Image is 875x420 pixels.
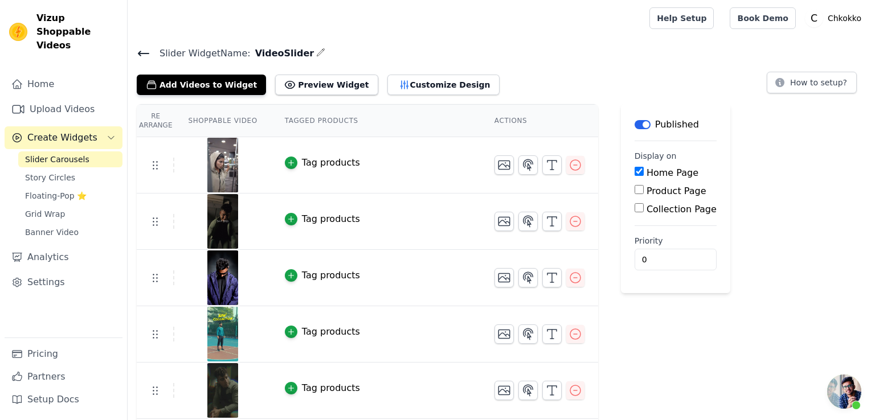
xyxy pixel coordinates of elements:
a: Help Setup [649,7,714,29]
div: Tag products [302,212,360,226]
a: Home [5,73,122,96]
span: Vizup Shoppable Videos [36,11,118,52]
label: Product Page [647,186,706,196]
button: Tag products [285,325,360,339]
label: Home Page [647,167,698,178]
a: Setup Docs [5,388,122,411]
a: Upload Videos [5,98,122,121]
a: Settings [5,271,122,294]
button: Customize Design [387,75,500,95]
span: Banner Video [25,227,79,238]
label: Priority [635,235,717,246]
button: Create Widgets [5,126,122,149]
th: Shoppable Video [174,105,271,137]
a: Book Demo [730,7,795,29]
a: How to setup? [767,80,857,90]
a: Story Circles [18,170,122,186]
button: Tag products [285,381,360,395]
a: Partners [5,365,122,388]
a: Floating-Pop ⭐ [18,188,122,204]
p: Chkokko [823,8,866,28]
button: Change Thumbnail [494,381,514,400]
button: Tag products [285,156,360,170]
div: Tag products [302,269,360,282]
a: Pricing [5,343,122,365]
text: C [811,13,817,24]
button: Preview Widget [275,75,378,95]
div: Tag products [302,325,360,339]
button: Change Thumbnail [494,212,514,231]
label: Collection Page [647,204,717,215]
a: Open chat [827,374,861,409]
span: Create Widgets [27,131,97,145]
span: Grid Wrap [25,208,65,220]
img: reel-preview-chkokkostore.myshopify.com-3536523954636925875_2226417863.jpeg [207,363,239,418]
button: C Chkokko [805,8,866,28]
div: Edit Name [316,46,325,61]
button: Tag products [285,269,360,282]
a: Banner Video [18,224,122,240]
img: reel-preview-chkokkostore.myshopify.com-3545907147735512347_2226417863.jpeg [207,307,239,361]
button: How to setup? [767,72,857,93]
button: Tag products [285,212,360,226]
span: VideoSlider [251,47,314,60]
th: Tagged Products [271,105,481,137]
img: reel-preview-chkokkostore.myshopify.com-3513937751664314943_2226417863.jpeg [207,138,239,192]
a: Slider Carousels [18,151,122,167]
button: Change Thumbnail [494,155,514,175]
legend: Display on [635,150,677,162]
p: Published [655,118,699,131]
span: Story Circles [25,172,75,183]
button: Change Thumbnail [494,268,514,287]
img: Vizup [9,23,27,41]
img: reel-preview-chkokkostore.myshopify.com-3516389941288938682_2226417863.jpeg [207,194,239,249]
div: Tag products [302,156,360,170]
img: reel-preview-chkokkostore.myshopify.com-3517709949591944162_2226417863.jpeg [207,250,239,305]
span: Slider Carousels [25,154,89,165]
a: Grid Wrap [18,206,122,222]
th: Re Arrange [137,105,174,137]
span: Floating-Pop ⭐ [25,190,87,201]
span: Slider Widget Name: [150,47,251,60]
div: Tag products [302,381,360,395]
button: Change Thumbnail [494,324,514,344]
th: Actions [481,105,598,137]
a: Analytics [5,246,122,269]
button: Add Videos to Widget [137,75,266,95]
